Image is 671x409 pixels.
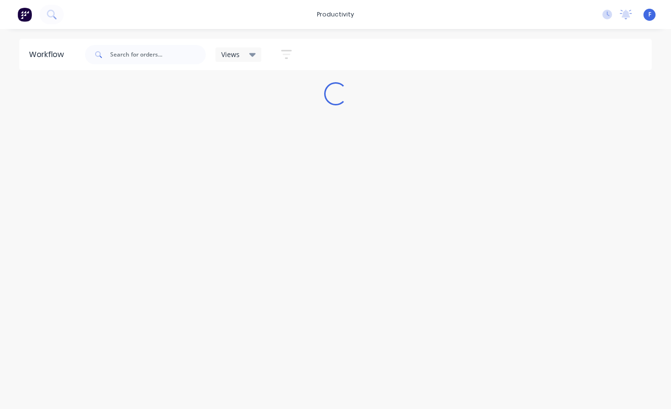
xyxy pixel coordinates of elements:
input: Search for orders... [110,45,206,64]
img: Factory [17,7,32,22]
div: Workflow [29,49,69,60]
span: F [648,10,651,19]
span: Views [221,49,240,59]
div: productivity [312,7,359,22]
